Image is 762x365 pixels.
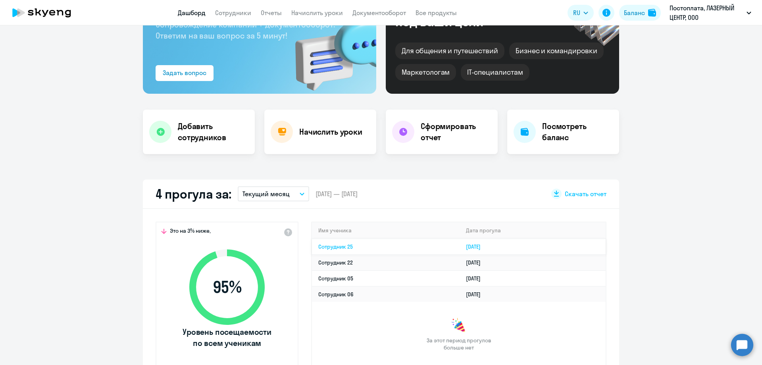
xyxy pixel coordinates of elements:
a: [DATE] [466,259,487,266]
th: Дата прогула [460,222,606,239]
span: Уровень посещаемости по всем ученикам [181,326,273,349]
p: Постоплата, ЛАЗЕРНЫЙ ЦЕНТР, ООО [670,3,743,22]
span: RU [573,8,580,17]
div: Курсы английского под ваши цели [395,1,531,28]
a: Сотрудники [215,9,251,17]
a: Сотрудник 25 [318,243,353,250]
h4: Сформировать отчет [421,121,491,143]
a: Сотрудник 05 [318,275,353,282]
span: 95 % [181,278,273,297]
span: [DATE] — [DATE] [316,189,358,198]
img: congrats [451,318,467,334]
h4: Начислить уроки [299,126,362,137]
div: Задать вопрос [163,68,206,77]
h4: Посмотреть баланс [542,121,613,143]
a: [DATE] [466,275,487,282]
div: Для общения и путешествий [395,42,504,59]
a: Сотрудник 06 [318,291,354,298]
a: Сотрудник 22 [318,259,353,266]
h2: 4 прогула за: [156,186,231,202]
div: Бизнес и командировки [509,42,604,59]
span: Это на 3% ниже, [170,227,211,237]
p: Текущий месяц [242,189,290,199]
a: Начислить уроки [291,9,343,17]
h4: Добавить сотрудников [178,121,248,143]
span: Скачать отчет [565,189,606,198]
a: [DATE] [466,291,487,298]
a: Документооборот [352,9,406,17]
a: Отчеты [261,9,282,17]
a: Дашборд [178,9,206,17]
img: bg-img [284,4,376,94]
span: За этот период прогулов больше нет [425,337,492,351]
div: Баланс [624,8,645,17]
div: Маркетологам [395,64,456,81]
button: Текущий месяц [238,186,309,201]
div: IT-специалистам [461,64,529,81]
img: balance [648,9,656,17]
button: Постоплата, ЛАЗЕРНЫЙ ЦЕНТР, ООО [666,3,755,22]
button: RU [568,5,594,21]
button: Балансbalance [619,5,661,21]
a: Все продукты [416,9,457,17]
th: Имя ученика [312,222,460,239]
button: Задать вопрос [156,65,214,81]
a: [DATE] [466,243,487,250]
